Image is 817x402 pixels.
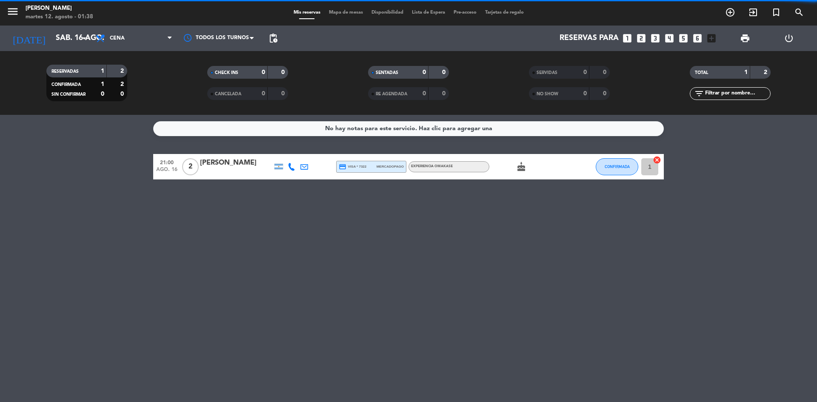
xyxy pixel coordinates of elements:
strong: 0 [583,91,587,97]
i: filter_list [694,88,704,99]
span: EXPERIENCIA OMAKASE [411,165,453,168]
span: SERVIDAS [537,71,557,75]
strong: 0 [603,69,608,75]
i: power_settings_new [784,33,794,43]
span: CONFIRMADA [51,83,81,87]
span: Mapa de mesas [325,10,367,15]
span: 21:00 [156,157,177,167]
span: RESERVADAS [51,69,79,74]
strong: 0 [101,91,104,97]
i: search [794,7,804,17]
span: TOTAL [695,71,708,75]
div: No hay notas para este servicio. Haz clic para agregar una [325,124,492,134]
strong: 0 [423,69,426,75]
strong: 0 [120,91,126,97]
span: print [740,33,750,43]
span: SIN CONFIRMAR [51,92,86,97]
span: Pre-acceso [449,10,481,15]
button: menu [6,5,19,21]
span: 2 [182,158,199,175]
i: exit_to_app [748,7,758,17]
strong: 1 [101,81,104,87]
div: [PERSON_NAME] [26,4,93,13]
span: Mis reservas [289,10,325,15]
i: menu [6,5,19,18]
button: CONFIRMADA [596,158,638,175]
strong: 2 [764,69,769,75]
i: credit_card [339,163,346,171]
span: Lista de Espera [408,10,449,15]
strong: 2 [120,81,126,87]
strong: 0 [281,91,286,97]
i: add_box [706,33,717,44]
strong: 0 [281,69,286,75]
strong: 1 [744,69,748,75]
span: pending_actions [268,33,278,43]
span: ago. 16 [156,167,177,177]
i: turned_in_not [771,7,781,17]
i: add_circle_outline [725,7,735,17]
strong: 2 [120,68,126,74]
i: looks_two [636,33,647,44]
i: looks_one [622,33,633,44]
span: SENTADAS [376,71,398,75]
strong: 0 [262,91,265,97]
i: looks_3 [650,33,661,44]
span: CHECK INS [215,71,238,75]
span: CANCELADA [215,92,241,96]
span: CONFIRMADA [605,164,630,169]
i: looks_6 [692,33,703,44]
span: Cena [110,35,125,41]
span: Tarjetas de regalo [481,10,528,15]
span: mercadopago [377,164,404,169]
span: Disponibilidad [367,10,408,15]
i: looks_4 [664,33,675,44]
strong: 0 [583,69,587,75]
i: [DATE] [6,29,51,48]
strong: 1 [101,68,104,74]
i: cancel [653,156,661,164]
span: NO SHOW [537,92,558,96]
div: martes 12. agosto - 01:38 [26,13,93,21]
span: Reservas para [560,34,619,43]
span: RE AGENDADA [376,92,407,96]
strong: 0 [442,91,447,97]
strong: 0 [442,69,447,75]
strong: 0 [423,91,426,97]
span: visa * 7322 [339,163,366,171]
strong: 0 [603,91,608,97]
div: LOG OUT [767,26,811,51]
i: cake [516,162,526,172]
i: arrow_drop_down [79,33,89,43]
div: [PERSON_NAME] [200,157,272,168]
i: looks_5 [678,33,689,44]
strong: 0 [262,69,265,75]
input: Filtrar por nombre... [704,89,770,98]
